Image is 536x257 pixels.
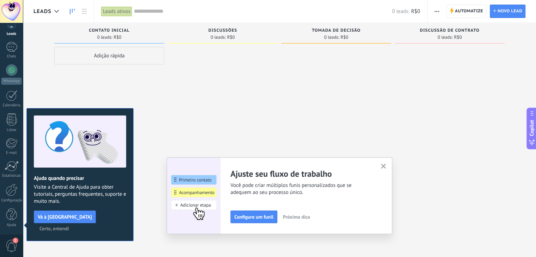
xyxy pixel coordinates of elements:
[1,128,22,132] div: Listas
[101,6,132,17] div: Leads ativos
[227,35,235,39] span: R$0
[78,5,90,18] a: Lista
[34,184,126,205] span: Visite a Central de Ajuda para obter tutoriais, perguntas frequentes, suporte e muito mais.
[97,35,112,39] span: 0 leads:
[420,28,479,33] span: Discussão de contrato
[285,28,388,34] div: Tomada de decisão
[230,211,277,223] button: Configure um funil
[1,32,22,36] div: Leads
[454,35,462,39] span: R$0
[1,198,22,203] div: Configurações
[230,182,372,196] span: Você pode criar múltiplos funis personalizados que se adequem ao seu processo único.
[324,35,339,39] span: 0 leads:
[1,151,22,155] div: E-mail
[54,47,164,64] div: Adição rápida
[280,212,313,222] button: Próxima dica
[432,5,442,18] button: Mais
[39,226,69,231] span: Certo, entendi
[208,28,237,33] span: Discussões
[340,35,348,39] span: R$0
[230,168,372,179] h2: Ajuste seu fluxo de trabalho
[66,5,78,18] a: Leads
[411,8,420,15] span: R$0
[438,35,453,39] span: 0 leads:
[34,211,96,223] button: Vá à [GEOGRAPHIC_DATA]
[283,214,310,219] span: Próxima dica
[58,28,161,34] div: Contato inicial
[392,8,409,15] span: 0 leads:
[36,223,72,234] button: Certo, entendi
[398,28,501,34] div: Discussão de contrato
[498,5,522,18] span: Novo lead
[171,28,274,34] div: Discussões
[1,223,22,227] div: Ajuda
[33,8,51,15] span: Leads
[1,78,21,84] div: WhatsApp
[455,5,483,18] span: Automatize
[528,120,535,136] span: Copilot
[1,174,22,178] div: Estatísticas
[446,5,486,18] a: Automatize
[34,175,126,182] h2: Ajuda quando precisar
[211,35,226,39] span: 0 leads:
[1,54,22,59] div: Chats
[89,28,129,33] span: Contato inicial
[312,28,361,33] span: Tomada de decisão
[490,5,525,18] a: Novo lead
[1,103,22,108] div: Calendário
[13,238,18,243] span: 1
[38,214,92,219] span: Vá à [GEOGRAPHIC_DATA]
[113,35,121,39] span: R$0
[234,214,273,219] span: Configure um funil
